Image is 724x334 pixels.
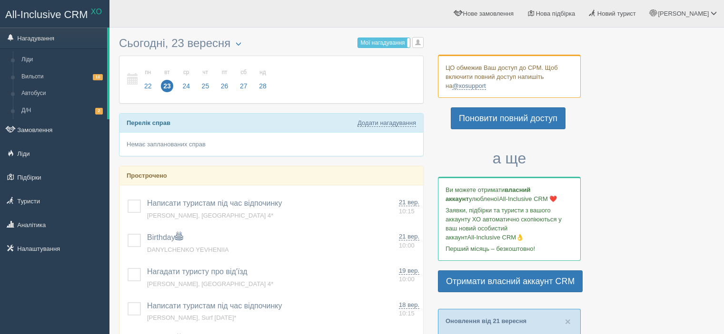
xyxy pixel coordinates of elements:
span: 10:00 [399,276,415,283]
span: 26 [218,80,231,92]
span: 10:00 [399,242,415,249]
span: Мої нагадування [360,39,405,46]
span: 10 [93,74,103,80]
span: All-Inclusive CRM [5,9,88,20]
small: нд [257,68,269,76]
a: Отримати власний аккаунт CRM [438,270,583,292]
b: Прострочено [127,172,167,179]
small: пт [218,68,231,76]
a: [PERSON_NAME], [GEOGRAPHIC_DATA] 4* [147,280,273,287]
a: 19 вер. 10:00 [399,267,419,284]
span: 18 вер. [399,301,419,309]
a: 21 вер. 10:00 [399,232,419,250]
span: × [565,316,571,327]
span: 22 [142,80,154,92]
a: All-Inclusive CRM XO [0,0,109,27]
span: Нове замовлення [463,10,514,17]
a: Ліди [17,51,107,68]
span: Нова підбірка [536,10,575,17]
span: [PERSON_NAME] [658,10,709,17]
a: сб 27 [235,63,253,96]
span: 10:15 [399,310,415,317]
a: пн 22 [139,63,157,96]
span: 21 вер. [399,233,419,240]
b: Перелік справ [127,119,170,126]
a: Вильоти10 [17,68,107,86]
div: ЦО обмежив Ваш доступ до СРМ. Щоб включити повний доступ напишіть на [438,55,581,98]
a: Автобуси [17,85,107,102]
a: ср 24 [177,63,195,96]
a: пт 26 [216,63,234,96]
a: @xosupport [452,82,486,90]
b: власний аккаунт [446,186,531,202]
a: 21 вер. 10:15 [399,198,419,216]
a: [PERSON_NAME], Surf [DATE]* [147,314,237,321]
span: 19 вер. [399,267,419,275]
span: 27 [238,80,250,92]
small: вт [161,68,173,76]
span: 21 вер. [399,199,419,206]
button: Close [565,316,571,326]
span: 2 [95,108,103,114]
a: Д/Н2 [17,102,107,119]
small: чт [199,68,212,76]
a: DANYLCHENKO YEVHENIIA [147,246,229,253]
a: Поновити повний доступ [451,107,565,129]
span: 23 [161,80,173,92]
span: 28 [257,80,269,92]
h3: а ще [438,150,581,167]
div: Немає запланованих справ [119,133,423,156]
p: Перший місяць – безкоштовно! [446,244,573,253]
sup: XO [91,8,102,16]
small: ср [180,68,192,76]
a: Birthday [147,233,183,241]
a: Написати туристам під час відпочинку [147,302,282,310]
a: Написати туристам під час відпочинку [147,199,282,207]
a: Додати нагадування [357,119,416,127]
h3: Сьогодні, 23 вересня [119,37,424,51]
small: сб [238,68,250,76]
span: Новий турист [597,10,636,17]
small: пн [142,68,154,76]
span: 24 [180,80,192,92]
span: 25 [199,80,212,92]
a: [PERSON_NAME], [GEOGRAPHIC_DATA] 4* [147,212,273,219]
p: Заявки, підбірки та туристи з вашого аккаунту ХО автоматично скопіюються у ваш новий особистий ак... [446,206,573,242]
span: 10:15 [399,208,415,215]
p: Ви можете отримати улюбленої [446,185,573,203]
a: чт 25 [197,63,215,96]
a: 18 вер. 10:15 [399,301,419,318]
a: нд 28 [254,63,269,96]
a: Оновлення від 21 вересня [446,317,526,324]
span: All-Inclusive CRM ❤️ [499,195,557,202]
a: вт 23 [158,63,176,96]
a: Нагадати туристу про від'їзд [147,267,248,276]
span: All-Inclusive CRM👌 [467,234,524,241]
